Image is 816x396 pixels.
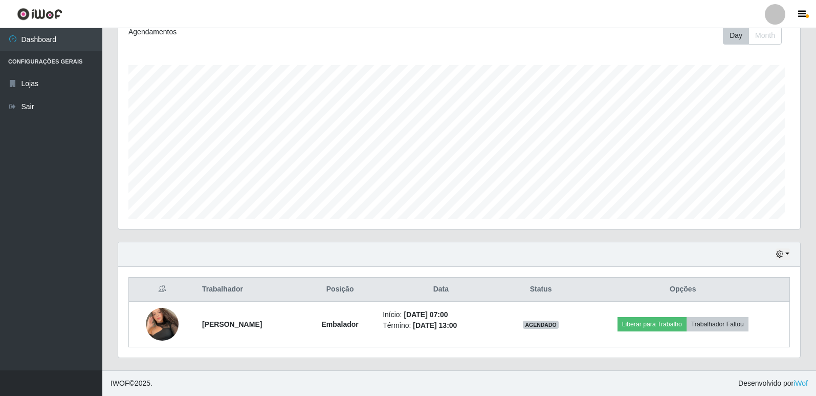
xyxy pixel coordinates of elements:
span: AGENDADO [523,321,559,329]
th: Posição [303,278,377,302]
th: Status [505,278,576,302]
th: Opções [577,278,790,302]
strong: [PERSON_NAME] [202,320,262,328]
time: [DATE] 13:00 [413,321,457,329]
span: © 2025 . [111,378,152,389]
span: Desenvolvido por [738,378,808,389]
button: Liberar para Trabalho [617,317,687,331]
li: Término: [383,320,499,331]
span: IWOF [111,379,129,387]
button: Day [723,27,749,45]
div: Agendamentos [128,27,395,37]
button: Month [748,27,782,45]
strong: Embalador [321,320,358,328]
a: iWof [793,379,808,387]
th: Trabalhador [196,278,303,302]
img: CoreUI Logo [17,8,62,20]
button: Trabalhador Faltou [687,317,748,331]
li: Início: [383,309,499,320]
div: Toolbar with button groups [723,27,790,45]
th: Data [377,278,505,302]
time: [DATE] 07:00 [404,310,448,319]
img: 1758278532969.jpeg [146,295,179,353]
div: First group [723,27,782,45]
